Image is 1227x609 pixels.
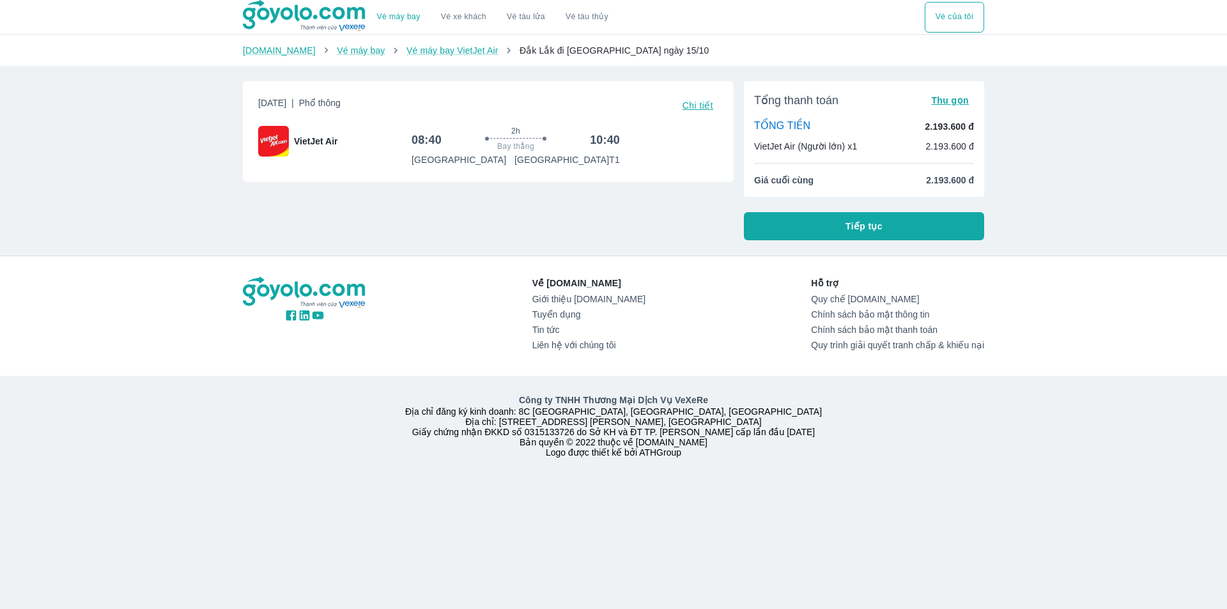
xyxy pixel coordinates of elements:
button: Vé tàu thủy [555,2,619,33]
span: 2h [511,126,520,136]
span: Phổ thông [299,98,341,108]
a: Quy trình giải quyết tranh chấp & khiếu nại [811,340,984,350]
a: Chính sách bảo mật thông tin [811,309,984,320]
p: Công ty TNHH Thương Mại Dịch Vụ VeXeRe [245,394,982,406]
span: 2.193.600 đ [926,174,974,187]
p: 2.193.600 đ [925,140,974,153]
a: Quy chế [DOMAIN_NAME] [811,294,984,304]
p: VietJet Air (Người lớn) x1 [754,140,857,153]
a: Liên hệ với chúng tôi [532,340,645,350]
span: Đắk Lắk đi [GEOGRAPHIC_DATA] ngày 15/10 [520,45,709,56]
a: Tin tức [532,325,645,335]
div: choose transportation mode [925,2,984,33]
a: Vé máy bay [337,45,385,56]
span: VietJet Air [294,135,337,148]
a: Vé tàu lửa [497,2,555,33]
a: Tuyển dụng [532,309,645,320]
p: 2.193.600 đ [925,120,974,133]
h6: 08:40 [412,132,442,148]
button: Tiếp tục [744,212,984,240]
button: Vé của tôi [925,2,984,33]
p: [GEOGRAPHIC_DATA] T1 [514,153,620,166]
span: | [291,98,294,108]
p: [GEOGRAPHIC_DATA] [412,153,506,166]
a: Giới thiệu [DOMAIN_NAME] [532,294,645,304]
h6: 10:40 [590,132,620,148]
a: Vé máy bay [377,12,421,22]
span: Bay thẳng [497,141,534,151]
p: Về [DOMAIN_NAME] [532,277,645,289]
button: Thu gọn [926,91,974,109]
p: TỔNG TIỀN [754,119,810,134]
button: Chi tiết [677,96,718,114]
span: Tổng thanh toán [754,93,838,108]
a: Vé máy bay VietJet Air [406,45,498,56]
span: Thu gọn [931,95,969,105]
p: Hỗ trợ [811,277,984,289]
div: Địa chỉ đăng ký kinh doanh: 8C [GEOGRAPHIC_DATA], [GEOGRAPHIC_DATA], [GEOGRAPHIC_DATA] Địa chỉ: [... [235,394,992,458]
nav: breadcrumb [243,44,984,57]
span: Giá cuối cùng [754,174,814,187]
a: Chính sách bảo mật thanh toán [811,325,984,335]
span: Chi tiết [683,100,713,111]
span: Tiếp tục [845,220,883,233]
a: [DOMAIN_NAME] [243,45,316,56]
img: logo [243,277,367,309]
span: [DATE] [258,96,341,114]
a: Vé xe khách [441,12,486,22]
div: choose transportation mode [367,2,619,33]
